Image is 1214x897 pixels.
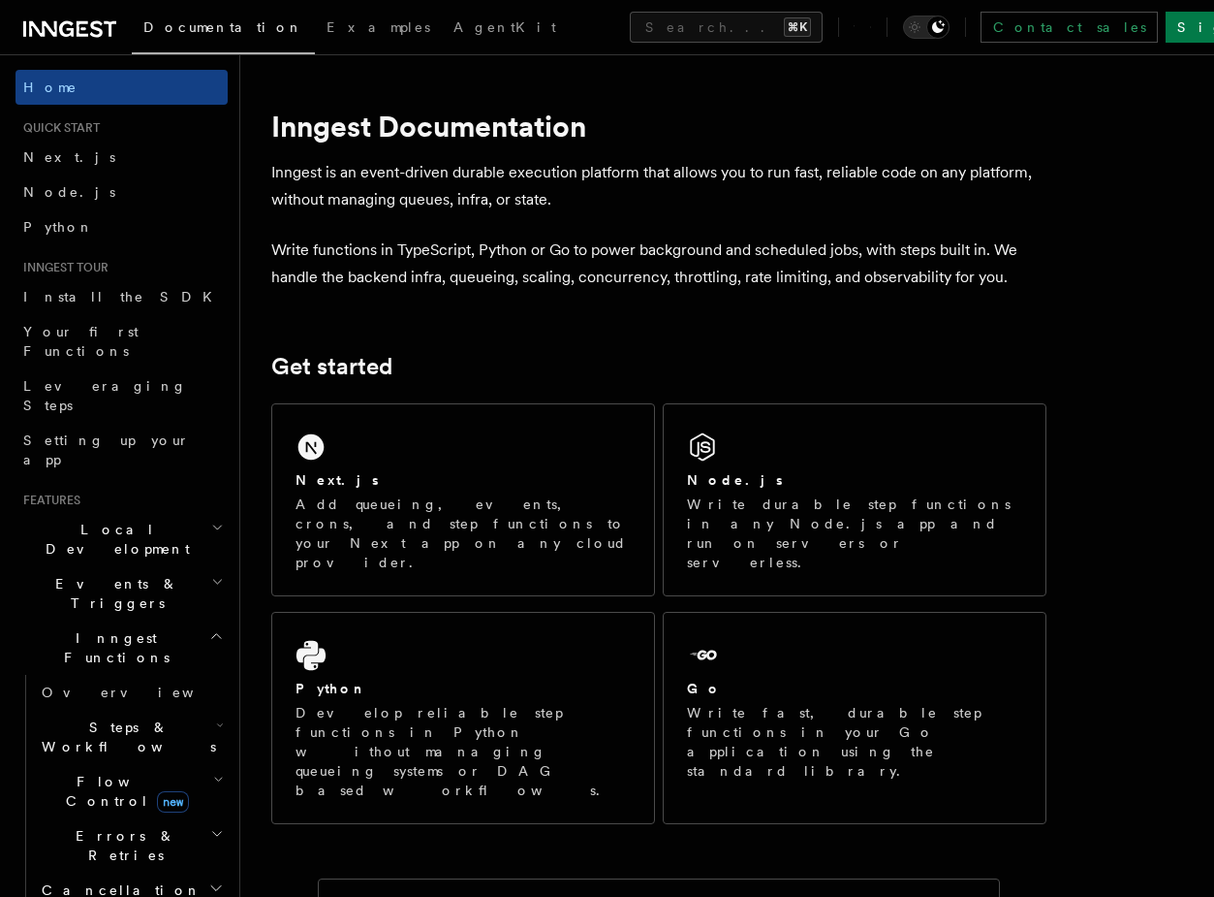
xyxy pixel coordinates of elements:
span: Your first Functions [23,324,139,359]
a: Leveraging Steps [16,368,228,423]
p: Add queueing, events, crons, and step functions to your Next app on any cloud provider. [296,495,631,572]
a: Examples [315,6,442,52]
span: Next.js [23,149,115,165]
h1: Inngest Documentation [271,109,1046,144]
span: Overview [42,685,241,700]
a: PythonDevelop reliable step functions in Python without managing queueing systems or DAG based wo... [271,612,655,824]
button: Events & Triggers [16,566,228,621]
a: Contact sales [981,12,1158,43]
a: Documentation [132,6,315,54]
a: Your first Functions [16,314,228,368]
h2: Python [296,679,367,698]
span: Examples [327,19,430,35]
p: Write fast, durable step functions in your Go application using the standard library. [687,703,1022,781]
button: Flow Controlnew [34,764,228,818]
button: Steps & Workflows [34,710,228,764]
span: Install the SDK [23,289,224,304]
span: Events & Triggers [16,574,211,613]
kbd: ⌘K [784,17,811,37]
h2: Next.js [296,470,379,490]
p: Inngest is an event-driven durable execution platform that allows you to run fast, reliable code ... [271,159,1046,213]
span: Node.js [23,184,115,200]
span: Leveraging Steps [23,378,187,413]
a: Next.js [16,140,228,175]
span: new [157,791,189,813]
a: Overview [34,675,228,710]
span: AgentKit [453,19,556,35]
a: GoWrite fast, durable step functions in your Go application using the standard library. [663,612,1046,824]
a: Python [16,209,228,244]
a: Node.js [16,175,228,209]
button: Inngest Functions [16,621,228,675]
span: Steps & Workflows [34,718,216,756]
a: Home [16,70,228,105]
button: Local Development [16,512,228,566]
a: Install the SDK [16,279,228,314]
button: Search...⌘K [630,12,823,43]
span: Features [16,493,80,508]
span: Quick start [16,120,100,136]
h2: Go [687,679,722,698]
span: Setting up your app [23,432,190,467]
span: Errors & Retries [34,826,210,865]
button: Toggle dark mode [903,16,949,39]
a: Setting up your app [16,423,228,477]
a: Next.jsAdd queueing, events, crons, and step functions to your Next app on any cloud provider. [271,403,655,596]
span: Inngest Functions [16,628,209,667]
span: Inngest tour [16,260,109,275]
button: Errors & Retries [34,818,228,873]
a: Get started [271,353,392,380]
p: Write functions in TypeScript, Python or Go to power background and scheduled jobs, with steps bu... [271,237,1046,291]
span: Home [23,78,78,97]
p: Write durable step functions in any Node.js app and run on servers or serverless. [687,495,1022,572]
p: Develop reliable step functions in Python without managing queueing systems or DAG based workflows. [296,703,631,800]
span: Local Development [16,520,211,559]
a: AgentKit [442,6,568,52]
h2: Node.js [687,470,783,490]
span: Flow Control [34,772,213,811]
span: Python [23,219,94,235]
a: Node.jsWrite durable step functions in any Node.js app and run on servers or serverless. [663,403,1046,596]
span: Documentation [143,19,303,35]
